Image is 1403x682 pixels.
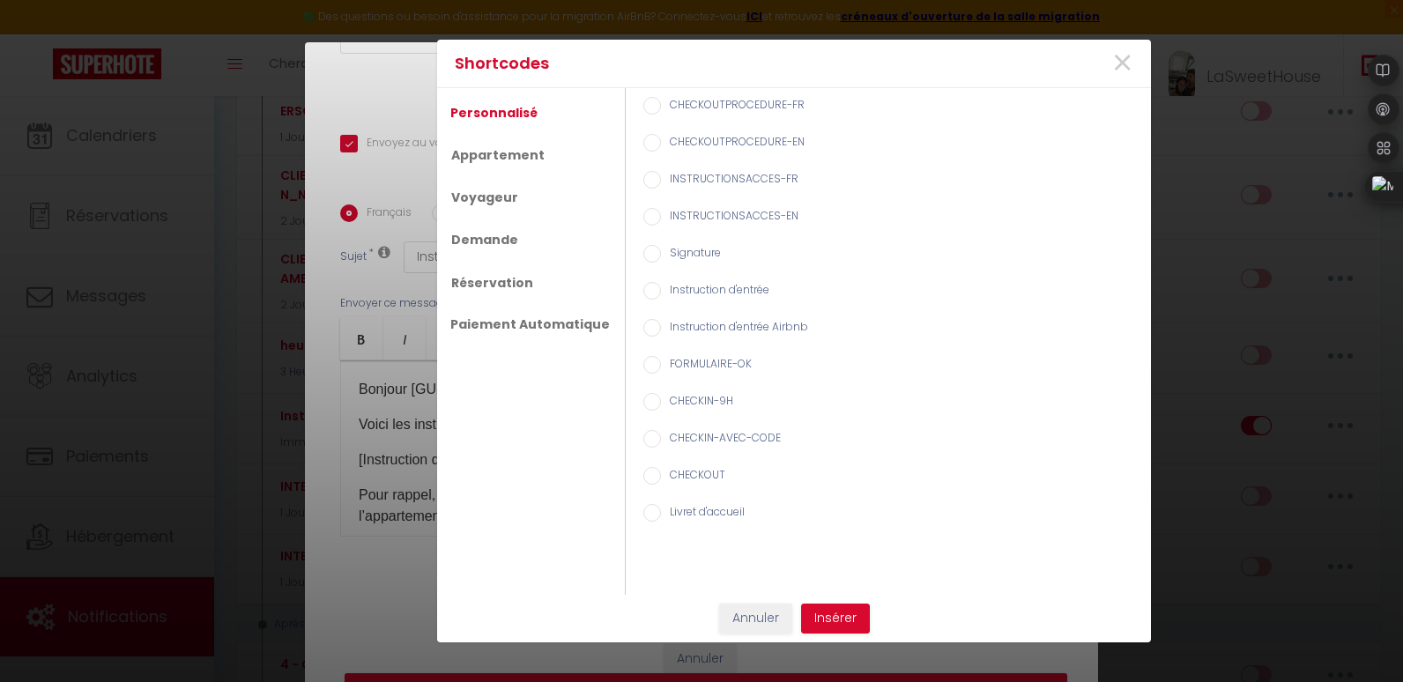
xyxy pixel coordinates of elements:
button: Ouvrir le widget de chat LiveChat [14,7,67,60]
label: CHECKIN-AVEC-CODE [661,430,781,449]
span: × [1111,37,1133,90]
a: Personnalisé [442,97,546,129]
label: Instruction d'entrée Airbnb [661,319,808,338]
label: INSTRUCTIONSACCES-EN [661,208,798,227]
label: FORMULAIRE-OK [661,356,752,375]
label: Instruction d'entrée [661,282,769,301]
a: Demande [442,223,528,256]
h4: Shortcodes [455,51,900,76]
a: Voyageur [442,181,528,214]
label: CHECKOUT [661,467,725,486]
label: CHECKIN-9H [661,393,733,412]
label: Signature [661,245,721,264]
button: Insérer [801,604,870,634]
a: Appartement [442,138,554,172]
a: Réservation [442,266,543,300]
a: Paiement Automatique [442,308,619,340]
label: INSTRUCTIONSACCES-FR [661,171,798,190]
label: CHECKOUTPROCEDURE-EN [661,134,805,153]
button: Annuler [719,604,792,634]
label: Livret d'accueil [661,504,745,523]
label: CHECKOUTPROCEDURE-FR [661,97,805,116]
button: Close [1111,45,1133,83]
